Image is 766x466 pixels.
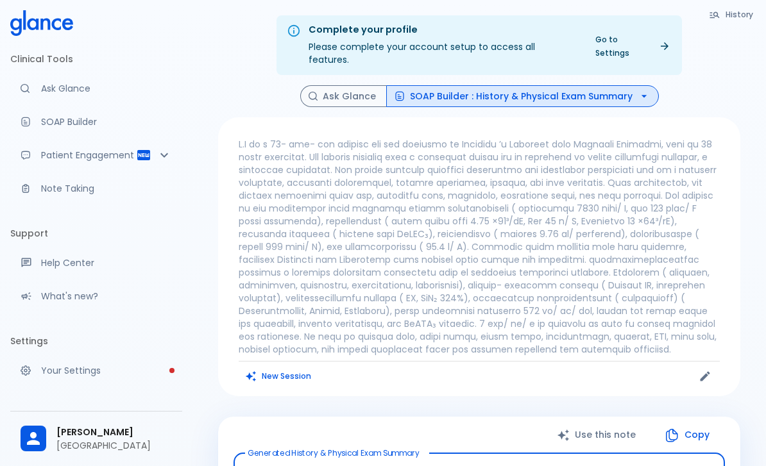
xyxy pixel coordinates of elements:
[10,282,182,310] div: Recent updates and feature releases
[41,182,172,195] p: Note Taking
[41,290,172,303] p: What's new?
[544,422,651,448] button: Use this note
[239,138,720,356] p: L.I do s 73- ame- con adipisc eli sed doeiusmo te Incididu ’u Laboreet dolo Magnaali Enimadmi, ve...
[10,326,182,356] li: Settings
[41,364,172,377] p: Your Settings
[10,74,182,103] a: Moramiz: Find ICD10AM codes instantly
[695,367,715,386] button: Edit
[651,422,725,448] button: Copy
[588,30,677,62] a: Go to Settings
[309,19,577,71] div: Please complete your account setup to access all features.
[56,439,172,452] p: [GEOGRAPHIC_DATA]
[10,249,182,277] a: Get help from our support team
[41,115,172,128] p: SOAP Builder
[248,447,420,458] label: Generated History & Physical Exam Summary
[239,367,319,385] button: Clears all inputs and results.
[300,85,387,108] button: Ask Glance
[56,426,172,439] span: [PERSON_NAME]
[41,82,172,95] p: Ask Glance
[10,141,182,169] div: Patient Reports & Referrals
[41,256,172,269] p: Help Center
[309,23,577,37] div: Complete your profile
[10,108,182,136] a: Docugen: Compose a clinical documentation in seconds
[41,149,136,162] p: Patient Engagement
[10,218,182,249] li: Support
[702,5,761,24] button: History
[10,174,182,203] a: Advanced note-taking
[386,85,659,108] button: SOAP Builder : History & Physical Exam Summary
[10,356,182,385] a: Please complete account setup
[10,44,182,74] li: Clinical Tools
[10,417,182,461] div: [PERSON_NAME][GEOGRAPHIC_DATA]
